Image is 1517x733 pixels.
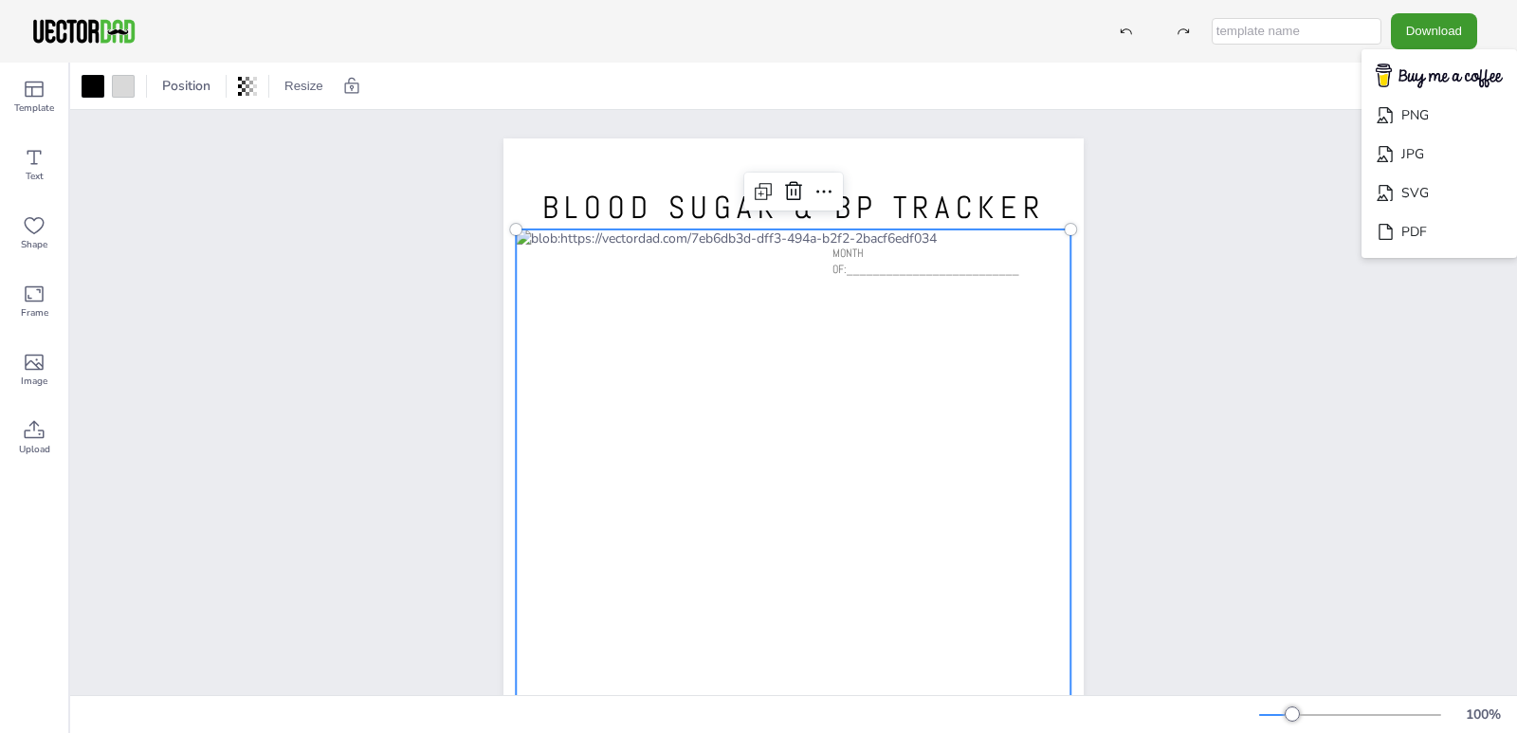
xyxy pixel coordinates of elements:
[30,17,137,46] img: VectorDad-1.png
[1212,18,1381,45] input: template name
[1362,212,1517,251] li: PDF
[1362,174,1517,212] li: SVG
[1460,706,1506,724] div: 100 %
[1362,96,1517,135] li: PNG
[1391,13,1477,48] button: Download
[21,374,47,389] span: Image
[542,188,1046,228] span: BLOOD SUGAR & BP TRACKER
[21,305,48,321] span: Frame
[21,237,47,252] span: Shape
[1362,49,1517,259] ul: Download
[14,101,54,116] span: Template
[277,71,331,101] button: Resize
[19,442,50,457] span: Upload
[1363,58,1515,95] img: buymecoffee.png
[158,77,214,95] span: Position
[26,169,44,184] span: Text
[1362,135,1517,174] li: JPG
